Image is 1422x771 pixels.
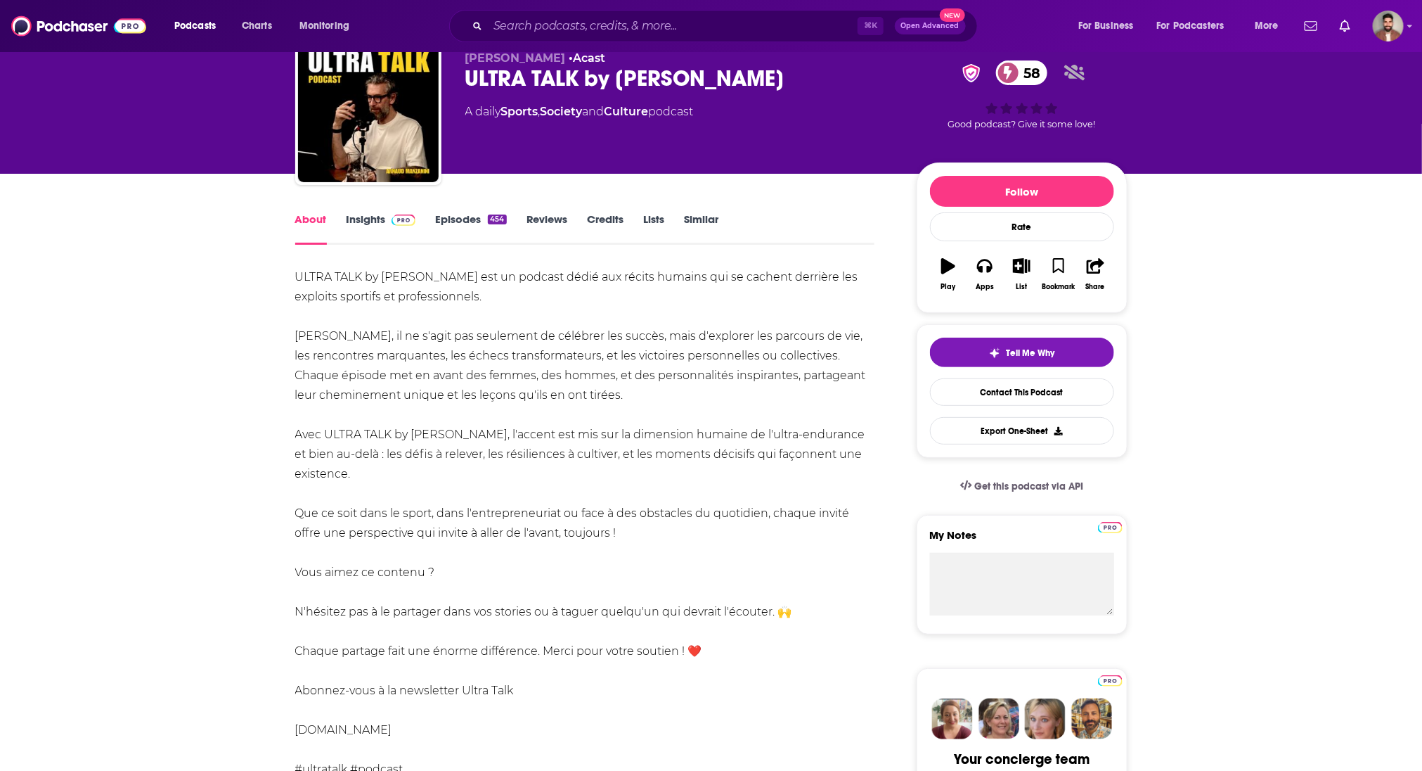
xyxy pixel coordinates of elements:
span: 58 [1010,60,1048,85]
button: open menu [1245,15,1296,37]
span: Tell Me Why [1006,348,1054,359]
a: Episodes454 [435,212,506,245]
button: open menu [1068,15,1151,37]
a: Show notifications dropdown [1299,14,1323,38]
div: Search podcasts, credits, & more... [463,10,991,42]
a: Lists [643,212,664,245]
button: List [1003,249,1040,300]
span: , [538,105,541,118]
button: Open AdvancedNew [895,18,966,34]
span: ⌘ K [858,17,884,35]
div: Bookmark [1042,283,1075,291]
img: Podchaser Pro [392,215,416,226]
button: Bookmark [1040,249,1077,300]
button: open menu [164,15,234,37]
a: Credits [587,212,623,245]
span: Get this podcast via API [974,480,1083,492]
a: Acast [574,51,606,65]
div: verified Badge58Good podcast? Give it some love! [917,51,1127,139]
button: Play [930,249,967,300]
a: Get this podcast via API [949,469,1095,504]
div: List [1016,283,1028,291]
span: Monitoring [299,16,349,36]
img: Podchaser Pro [1098,675,1123,687]
a: Similar [684,212,718,245]
div: Apps [976,283,994,291]
button: open menu [1148,15,1245,37]
button: tell me why sparkleTell Me Why [930,338,1114,367]
span: For Business [1078,16,1134,36]
a: Contact This Podcast [930,378,1114,406]
img: ULTRA TALK by Arnaud Manzanini [298,42,439,182]
label: My Notes [930,528,1114,553]
span: Open Advanced [901,23,959,30]
a: Pro website [1098,673,1123,687]
span: Logged in as calmonaghan [1373,11,1404,42]
span: For Podcasters [1157,16,1224,36]
div: 454 [488,215,506,224]
a: About [295,212,327,245]
img: User Profile [1373,11,1404,42]
span: Podcasts [174,16,216,36]
div: A daily podcast [465,103,694,120]
a: InsightsPodchaser Pro [347,212,416,245]
span: New [940,8,965,22]
a: Show notifications dropdown [1334,14,1356,38]
img: Sydney Profile [932,699,973,739]
img: tell me why sparkle [989,348,1000,359]
span: [PERSON_NAME] [465,51,566,65]
img: Jon Profile [1071,699,1112,739]
a: Sports [501,105,538,118]
button: Share [1077,249,1113,300]
div: Your concierge team [954,751,1090,768]
button: open menu [290,15,368,37]
span: Good podcast? Give it some love! [948,119,1096,129]
button: Follow [930,176,1114,207]
img: Podchaser - Follow, Share and Rate Podcasts [11,13,146,39]
a: Charts [233,15,280,37]
span: Charts [242,16,272,36]
button: Show profile menu [1373,11,1404,42]
a: Society [541,105,583,118]
div: Share [1086,283,1105,291]
img: verified Badge [958,64,985,82]
a: 58 [996,60,1048,85]
div: Play [941,283,955,291]
a: Culture [605,105,649,118]
span: More [1255,16,1279,36]
input: Search podcasts, credits, & more... [488,15,858,37]
a: [DOMAIN_NAME] [295,723,392,737]
button: Apps [967,249,1003,300]
a: Pro website [1098,520,1123,533]
button: Export One-Sheet [930,417,1114,445]
span: and [583,105,605,118]
span: • [569,51,606,65]
img: Barbara Profile [978,699,1019,739]
img: Jules Profile [1025,699,1066,739]
img: Podchaser Pro [1098,522,1123,533]
a: Reviews [526,212,567,245]
div: Rate [930,212,1114,241]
